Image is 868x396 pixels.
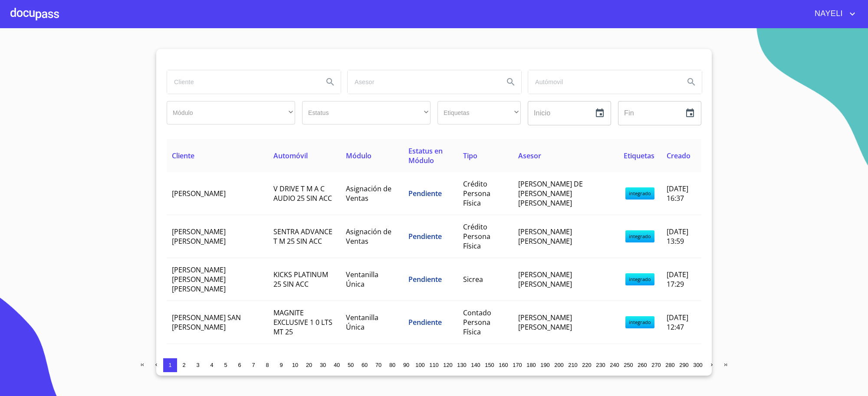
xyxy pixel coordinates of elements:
[408,317,442,327] span: Pendiente
[346,184,391,203] span: Asignación de Ventas
[596,362,605,368] span: 230
[635,358,649,372] button: 260
[399,358,413,372] button: 90
[582,362,591,368] span: 220
[540,362,549,368] span: 190
[463,308,491,337] span: Contado Persona Física
[528,70,677,94] input: search
[679,362,688,368] span: 290
[518,313,572,332] span: [PERSON_NAME] [PERSON_NAME]
[408,232,442,241] span: Pendiente
[649,358,663,372] button: 270
[330,358,344,372] button: 40
[471,362,480,368] span: 140
[608,358,621,372] button: 240
[518,270,572,289] span: [PERSON_NAME] [PERSON_NAME]
[624,362,633,368] span: 250
[273,184,332,203] span: V DRIVE T M A C AUDIO 25 SIN ACC
[191,358,205,372] button: 3
[518,151,541,160] span: Asesor
[288,358,302,372] button: 10
[302,358,316,372] button: 20
[233,358,247,372] button: 6
[566,358,580,372] button: 210
[334,362,340,368] span: 40
[273,351,332,380] span: MAGNITE EXCLUSIVE 1 0 LTS MT 25
[594,358,608,372] button: 230
[437,101,521,124] div: ​
[429,362,438,368] span: 110
[344,358,358,372] button: 50
[624,151,654,160] span: Etiquetas
[205,358,219,372] button: 4
[625,273,654,285] span: integrado
[273,308,332,337] span: MAGNITE EXCLUSIVE 1 0 LTS MT 25
[273,151,308,160] span: Automóvil
[172,265,226,294] span: [PERSON_NAME] [PERSON_NAME] [PERSON_NAME]
[427,358,441,372] button: 110
[348,70,497,94] input: search
[346,227,391,246] span: Asignación de Ventas
[415,362,424,368] span: 100
[247,358,260,372] button: 7
[167,101,295,124] div: ​
[408,146,443,165] span: Estatus en Módulo
[552,358,566,372] button: 200
[372,358,385,372] button: 70
[518,227,572,246] span: [PERSON_NAME] [PERSON_NAME]
[667,151,690,160] span: Creado
[463,151,477,160] span: Tipo
[348,362,354,368] span: 50
[224,362,227,368] span: 5
[526,362,536,368] span: 180
[463,275,483,284] span: Sicrea
[408,275,442,284] span: Pendiente
[681,72,702,92] button: Search
[538,358,552,372] button: 190
[172,227,226,246] span: [PERSON_NAME] [PERSON_NAME]
[463,222,490,251] span: Crédito Persona Física
[177,358,191,372] button: 2
[219,358,233,372] button: 5
[677,358,691,372] button: 290
[172,151,194,160] span: Cliente
[483,358,496,372] button: 150
[651,362,661,368] span: 270
[463,179,490,208] span: Crédito Persona Física
[665,362,674,368] span: 280
[306,362,312,368] span: 20
[667,270,688,289] span: [DATE] 17:29
[621,358,635,372] button: 250
[163,358,177,372] button: 1
[808,7,847,21] span: NAYELI
[455,358,469,372] button: 130
[524,358,538,372] button: 180
[292,362,298,368] span: 10
[554,362,563,368] span: 200
[274,358,288,372] button: 9
[580,358,594,372] button: 220
[403,362,409,368] span: 90
[625,230,654,242] span: integrado
[362,362,368,368] span: 60
[252,362,255,368] span: 7
[413,358,427,372] button: 100
[302,101,431,124] div: ​
[316,358,330,372] button: 30
[443,362,452,368] span: 120
[196,362,199,368] span: 3
[496,358,510,372] button: 160
[469,358,483,372] button: 140
[499,362,508,368] span: 160
[463,351,490,380] span: Crédito Persona Física
[625,187,654,200] span: integrado
[808,7,858,21] button: account of current user
[691,358,705,372] button: 300
[568,362,577,368] span: 210
[346,270,378,289] span: Ventanilla Única
[358,358,372,372] button: 60
[667,313,688,332] span: [DATE] 12:47
[610,362,619,368] span: 240
[346,151,372,160] span: Módulo
[167,70,316,94] input: search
